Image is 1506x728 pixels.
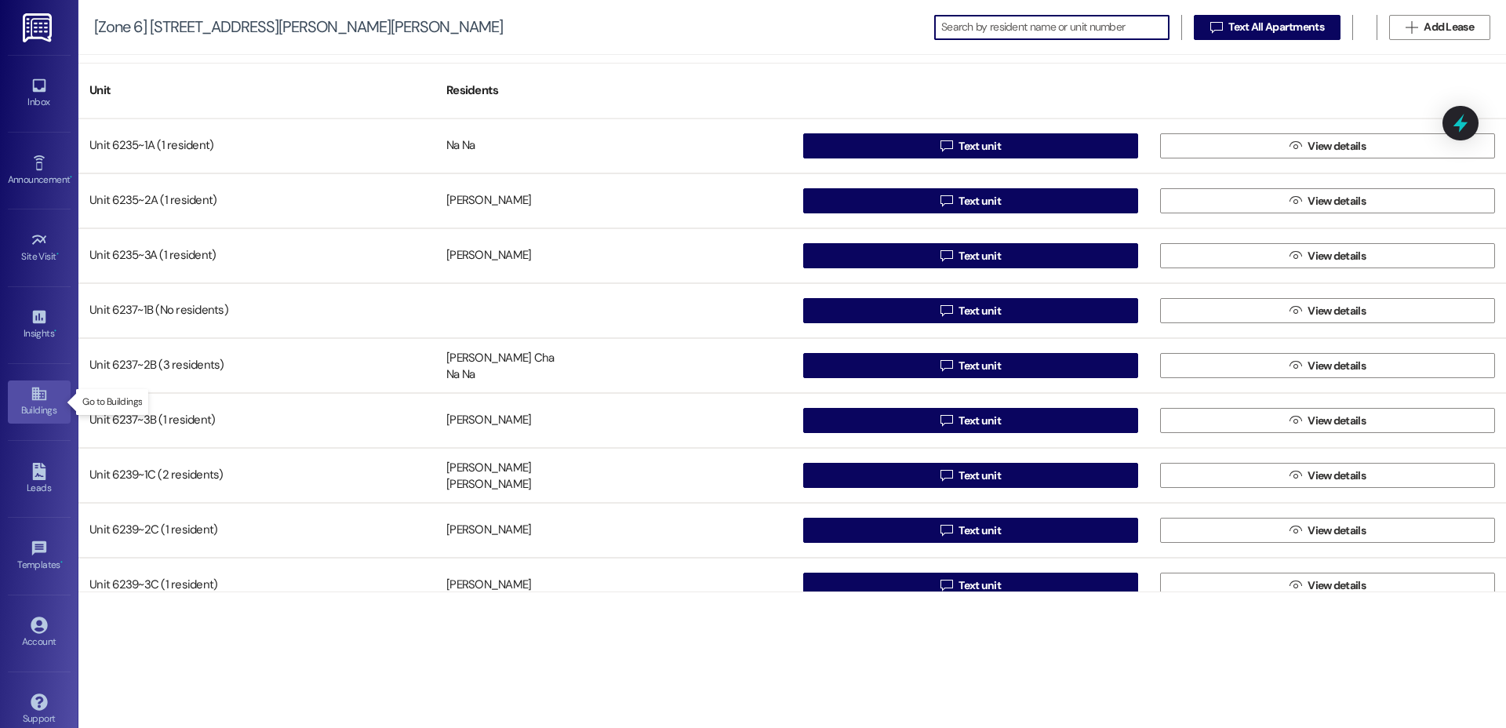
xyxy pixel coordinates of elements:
[1160,408,1495,433] button: View details
[94,19,503,35] div: [Zone 6] [STREET_ADDRESS][PERSON_NAME][PERSON_NAME]
[959,138,1001,155] span: Text unit
[1308,358,1366,374] span: View details
[435,71,792,110] div: Residents
[78,240,435,271] div: Unit 6235~3A (1 resident)
[1228,19,1324,35] span: Text All Apartments
[446,477,531,493] div: [PERSON_NAME]
[959,248,1001,264] span: Text unit
[8,535,71,577] a: Templates •
[1389,15,1490,40] button: Add Lease
[940,414,952,427] i: 
[803,518,1138,543] button: Text unit
[959,522,1001,539] span: Text unit
[803,188,1138,213] button: Text unit
[78,405,435,436] div: Unit 6237~3B (1 resident)
[959,193,1001,209] span: Text unit
[1308,577,1366,594] span: View details
[1308,468,1366,484] span: View details
[803,353,1138,378] button: Text unit
[78,570,435,601] div: Unit 6239~3C (1 resident)
[446,248,531,264] div: [PERSON_NAME]
[82,395,142,409] p: Go to Buildings
[940,469,952,482] i: 
[70,172,72,183] span: •
[446,138,475,155] div: Na Na
[8,612,71,654] a: Account
[446,193,531,209] div: [PERSON_NAME]
[959,468,1001,484] span: Text unit
[1308,413,1366,429] span: View details
[1290,579,1301,591] i: 
[446,350,554,366] div: [PERSON_NAME] Cha
[446,367,475,384] div: Na Na
[803,243,1138,268] button: Text unit
[1290,469,1301,482] i: 
[1160,518,1495,543] button: View details
[1160,188,1495,213] button: View details
[78,350,435,381] div: Unit 6237~2B (3 residents)
[803,298,1138,323] button: Text unit
[959,577,1001,594] span: Text unit
[56,249,59,260] span: •
[446,522,531,539] div: [PERSON_NAME]
[940,304,952,317] i: 
[959,413,1001,429] span: Text unit
[1160,243,1495,268] button: View details
[60,557,63,568] span: •
[1290,140,1301,152] i: 
[1308,138,1366,155] span: View details
[1160,353,1495,378] button: View details
[78,460,435,491] div: Unit 6239~1C (2 residents)
[78,295,435,326] div: Unit 6237~1B (No residents)
[959,358,1001,374] span: Text unit
[1290,524,1301,537] i: 
[23,13,55,42] img: ResiDesk Logo
[1160,298,1495,323] button: View details
[1160,573,1495,598] button: View details
[78,130,435,162] div: Unit 6235~1A (1 resident)
[1160,133,1495,158] button: View details
[940,249,952,262] i: 
[8,72,71,115] a: Inbox
[8,458,71,500] a: Leads
[1308,522,1366,539] span: View details
[1290,304,1301,317] i: 
[446,577,531,594] div: [PERSON_NAME]
[1424,19,1474,35] span: Add Lease
[940,140,952,152] i: 
[1290,414,1301,427] i: 
[1160,463,1495,488] button: View details
[1210,21,1222,34] i: 
[941,16,1169,38] input: Search by resident name or unit number
[54,326,56,337] span: •
[78,185,435,217] div: Unit 6235~2A (1 resident)
[940,524,952,537] i: 
[1308,303,1366,319] span: View details
[446,413,531,429] div: [PERSON_NAME]
[1308,193,1366,209] span: View details
[1194,15,1340,40] button: Text All Apartments
[1290,359,1301,372] i: 
[446,460,531,476] div: [PERSON_NAME]
[8,304,71,346] a: Insights •
[1290,249,1301,262] i: 
[1290,195,1301,207] i: 
[959,303,1001,319] span: Text unit
[8,227,71,269] a: Site Visit •
[803,463,1138,488] button: Text unit
[940,579,952,591] i: 
[803,408,1138,433] button: Text unit
[8,380,71,423] a: Buildings
[78,71,435,110] div: Unit
[940,195,952,207] i: 
[1406,21,1417,34] i: 
[1308,248,1366,264] span: View details
[78,515,435,546] div: Unit 6239~2C (1 resident)
[803,133,1138,158] button: Text unit
[940,359,952,372] i: 
[803,573,1138,598] button: Text unit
